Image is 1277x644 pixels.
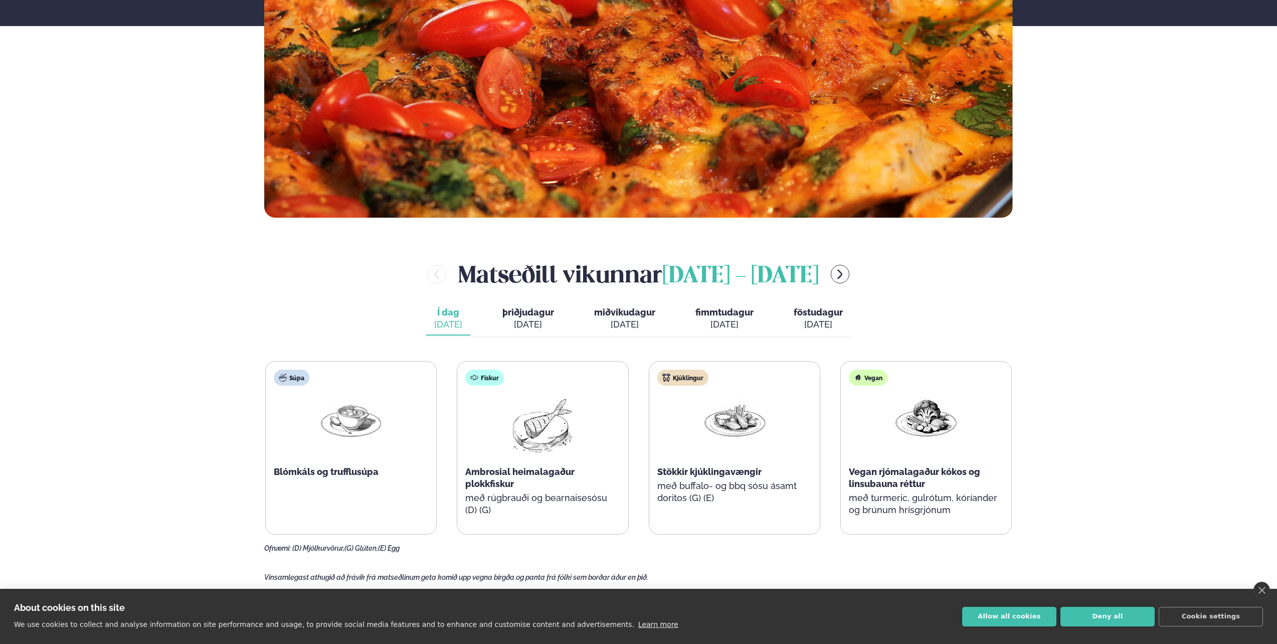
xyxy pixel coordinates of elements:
[1159,607,1263,626] button: Cookie settings
[470,374,478,382] img: fish.svg
[319,394,383,440] img: Soup.png
[657,480,812,504] p: með buffalo- og bbq sósu ásamt doritos (G) (E)
[702,394,767,441] img: Chicken-wings-legs.png
[786,302,851,336] button: föstudagur [DATE]
[1060,607,1155,626] button: Deny all
[854,374,862,382] img: Vegan.svg
[849,492,1003,516] p: með turmeric, gulrótum, kóríander og brúnum hrísgrjónum
[849,466,980,489] span: Vegan rjómalagaður kókos og linsubauna réttur
[794,318,843,331] div: [DATE]
[695,318,754,331] div: [DATE]
[1253,582,1270,599] a: close
[962,607,1056,626] button: Allow all cookies
[657,466,762,477] span: Stökkir kjúklingavængir
[662,265,819,287] span: [DATE] - [DATE]
[279,374,287,382] img: soup.svg
[264,573,648,581] span: Vinsamlegast athugið að frávik frá matseðlinum geta komið upp vegna birgða og panta frá fólki sem...
[586,302,663,336] button: miðvikudagur [DATE]
[428,265,446,283] button: menu-btn-left
[494,302,562,336] button: þriðjudagur [DATE]
[14,602,125,613] strong: About cookies on this site
[695,307,754,317] span: fimmtudagur
[502,318,554,331] div: [DATE]
[594,307,655,317] span: miðvikudagur
[638,620,678,628] a: Learn more
[344,544,378,552] span: (G) Glúten,
[502,307,554,317] span: þriðjudagur
[849,370,887,386] div: Vegan
[662,374,670,382] img: chicken.svg
[657,370,708,386] div: Kjúklingur
[274,370,309,386] div: Súpa
[831,265,849,283] button: menu-btn-right
[292,544,344,552] span: (D) Mjólkurvörur,
[687,302,762,336] button: fimmtudagur [DATE]
[465,492,620,516] p: með rúgbrauði og bearnaisesósu (D) (G)
[594,318,655,331] div: [DATE]
[510,394,575,458] img: fish.png
[274,466,379,477] span: Blómkáls og trufflusúpa
[426,302,470,336] button: Í dag [DATE]
[458,258,819,290] h2: Matseðill vikunnar
[794,307,843,317] span: föstudagur
[14,620,634,628] p: We use cookies to collect and analyse information on site performance and usage, to provide socia...
[465,370,504,386] div: Fiskur
[434,306,462,318] span: Í dag
[434,318,462,331] div: [DATE]
[465,466,575,489] span: Ambrosial heimalagaður plokkfiskur
[264,544,291,552] span: Ofnæmi:
[894,394,958,440] img: Vegan.png
[378,544,400,552] span: (E) Egg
